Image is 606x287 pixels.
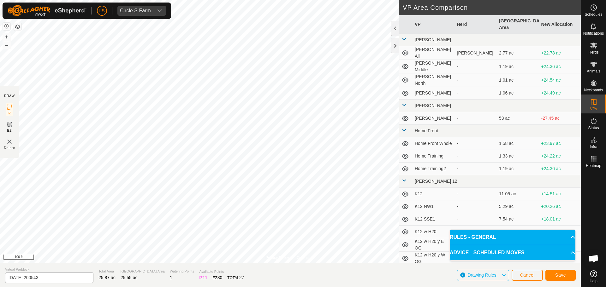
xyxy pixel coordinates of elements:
[496,200,539,213] td: 5.29 ac
[496,73,539,87] td: 1.01 ac
[415,103,451,108] span: [PERSON_NAME]
[265,255,289,261] a: Privacy Policy
[539,200,581,213] td: +20.26 ac
[539,226,581,238] td: +14.55 ac
[8,111,11,116] span: IZ
[539,46,581,60] td: +22.78 ac
[412,112,454,125] td: [PERSON_NAME]
[412,60,454,73] td: [PERSON_NAME] Middle
[239,275,244,280] span: 27
[120,8,151,13] div: Circle S Farm
[217,275,223,280] span: 30
[153,6,166,16] div: dropdown trigger
[590,279,597,283] span: Help
[199,269,244,274] span: Available Points
[121,269,165,274] span: [GEOGRAPHIC_DATA] Area
[539,137,581,150] td: +23.97 ac
[3,33,10,41] button: +
[212,274,222,281] div: EZ
[4,94,15,98] div: DRAW
[585,13,602,16] span: Schedules
[555,273,566,278] span: Save
[512,270,543,281] button: Cancel
[496,226,539,238] td: 11 ac
[539,73,581,87] td: +24.54 ac
[3,41,10,49] button: –
[415,128,438,133] span: Home Front
[590,145,597,149] span: Infra
[450,230,575,245] p-accordion-header: RULES - GENERAL
[450,245,575,260] p-accordion-header: ADVICE - SCHEDULED MOVES
[98,275,116,280] span: 25.87 ac
[457,50,494,56] div: [PERSON_NAME]
[457,115,494,122] div: -
[457,63,494,70] div: -
[496,163,539,175] td: 1.19 ac
[457,228,494,235] div: -
[588,50,598,54] span: Herds
[450,233,496,241] span: RULES - GENERAL
[539,112,581,125] td: -27.45 ac
[496,87,539,100] td: 1.06 ac
[457,203,494,210] div: -
[583,32,604,35] span: Notifications
[121,275,138,280] span: 25.55 ac
[496,60,539,73] td: 1.19 ac
[412,150,454,163] td: Home Training
[7,128,12,133] span: EZ
[412,238,454,252] td: K12 w H20 y E OG
[412,163,454,175] td: Home Training2
[412,252,454,265] td: K12 w H20 y W OG
[586,164,601,168] span: Heatmap
[539,150,581,163] td: +24.22 ac
[412,46,454,60] td: [PERSON_NAME] All
[467,273,496,278] span: Drawing Rules
[539,15,581,34] th: New Allocation
[4,146,15,150] span: Delete
[412,15,454,34] th: VP
[457,90,494,96] div: -
[496,188,539,200] td: 11.05 ac
[457,191,494,197] div: -
[412,87,454,100] td: [PERSON_NAME]
[496,46,539,60] td: 2.77 ac
[584,249,603,268] div: Open chat
[5,267,93,272] span: Virtual Paddock
[457,77,494,83] div: -
[199,274,207,281] div: IZ
[545,270,576,281] button: Save
[412,226,454,238] td: K12 w H20
[539,213,581,226] td: +18.01 ac
[203,275,208,280] span: 11
[496,15,539,34] th: [GEOGRAPHIC_DATA] Area
[496,213,539,226] td: 7.54 ac
[412,73,454,87] td: [PERSON_NAME] North
[539,60,581,73] td: +24.36 ac
[170,275,172,280] span: 1
[412,213,454,226] td: K12 SSE1
[297,255,315,261] a: Contact Us
[170,269,194,274] span: Watering Points
[581,268,606,285] a: Help
[457,153,494,159] div: -
[539,188,581,200] td: +14.51 ac
[8,5,86,16] img: Gallagher Logo
[3,23,10,30] button: Reset Map
[587,69,600,73] span: Animals
[590,107,597,111] span: VPs
[412,200,454,213] td: K12 NW1
[584,88,603,92] span: Neckbands
[14,23,21,31] button: Map Layers
[117,6,153,16] span: Circle S Farm
[227,274,244,281] div: TOTAL
[588,126,599,130] span: Status
[520,273,535,278] span: Cancel
[415,179,457,184] span: [PERSON_NAME] 12
[496,150,539,163] td: 1.33 ac
[412,188,454,200] td: K12
[457,140,494,147] div: -
[6,138,13,146] img: VP
[403,4,581,11] h2: VP Area Comparison
[496,112,539,125] td: 53 ac
[457,165,494,172] div: -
